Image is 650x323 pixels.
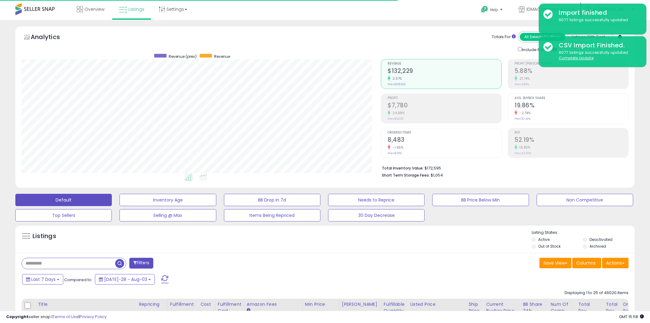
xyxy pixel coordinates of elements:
label: Deactivated [589,237,613,242]
span: Revenue [388,62,501,66]
span: Compared to: [64,277,92,283]
small: -1.95% [390,145,403,150]
div: Fulfillable Quantity [384,301,405,314]
button: Last 7 Days [22,274,63,285]
button: BB Price Below Min [432,194,529,206]
h5: Analytics [31,33,72,43]
small: 24.88% [390,111,405,115]
small: 21.74% [517,76,530,81]
div: Min Price [305,301,337,308]
button: Needs to Reprice [328,194,425,206]
h2: $7,780 [388,102,501,110]
div: seller snap | | [6,314,107,320]
button: Save View [539,258,571,268]
b: Total Inventory Value: [382,165,424,171]
span: Avg. Buybox Share [515,97,628,100]
button: Selling @ Max [119,209,216,221]
i: Get Help [481,6,488,13]
a: Help [476,1,509,20]
small: Prev: 4.83% [515,82,529,86]
label: Active [538,237,550,242]
label: Archived [589,244,606,249]
h2: 8,483 [388,136,501,145]
small: Prev: $6,230 [388,117,404,121]
button: Columns [572,258,601,268]
span: Listings [128,6,144,12]
button: Items Being Repriced [224,209,320,221]
span: Ordered Items [388,131,501,134]
span: Columns [576,260,596,266]
span: ROI [515,131,628,134]
button: Filters [129,258,153,269]
div: [PERSON_NAME] [342,301,378,308]
h2: 52.19% [515,136,628,145]
span: IDMACommerce LLC [527,6,571,12]
div: Import finished [554,8,642,17]
button: 30 Day Decrease [328,209,425,221]
span: Help [490,7,498,12]
button: BB Drop in 7d [224,194,320,206]
button: Default [15,194,112,206]
u: Complete Update [559,55,593,61]
div: Amazon Fees [247,301,300,308]
div: Displaying 1 to 25 of 46020 items [565,290,628,296]
button: Top Sellers [15,209,112,221]
small: 18.83% [517,145,530,150]
small: Prev: $128,922 [388,82,406,86]
div: Fulfillment [170,301,195,308]
span: Profit [PERSON_NAME] [515,62,628,66]
h2: 5.88% [515,67,628,76]
div: Current Buybox Price [486,301,518,314]
a: Privacy Policy [80,314,107,320]
div: Title [38,301,134,308]
div: 6077 listings successfully updated. [554,17,642,23]
button: Non Competitive [537,194,633,206]
span: 2025-08-12 15:58 GMT [619,314,644,320]
div: Num of Comp. [550,301,573,314]
b: Short Term Storage Fees: [382,173,430,178]
span: Profit [388,97,501,100]
div: Cost [200,301,213,308]
a: Terms of Use [53,314,79,320]
li: $172,595 [382,164,624,171]
h2: 19.86% [515,102,628,110]
h5: Listings [33,232,56,241]
span: Revenue (prev) [169,54,197,59]
div: Include Returns [513,46,564,53]
button: Inventory Age [119,194,216,206]
small: Prev: 8,652 [388,151,402,155]
div: Ship Price [468,301,481,314]
button: [DATE]-28 - Aug-03 [95,274,155,285]
button: Actions [602,258,628,268]
span: Revenue [214,54,230,59]
div: Total Rev. [578,301,601,314]
div: Totals For [492,34,516,40]
label: Out of Stock [538,244,561,249]
small: Prev: 20.42% [515,117,531,121]
h2: $132,229 [388,67,501,76]
small: 2.57% [390,76,402,81]
div: Repricing [139,301,165,308]
small: Prev: 43.92% [515,151,531,155]
small: -2.74% [517,111,531,115]
span: [DATE]-28 - Aug-03 [104,276,147,282]
div: 6077 listings successfully updated. [554,50,642,61]
div: Listed Price [410,301,463,308]
span: Overview [84,6,104,12]
div: Fulfillment Cost [218,301,241,314]
span: $1,054 [431,172,443,178]
div: BB Share 24h. [523,301,545,314]
div: CSV Import Finished. [554,41,642,50]
div: Total Rev. Diff. [606,301,617,321]
strong: Copyright [6,314,29,320]
button: All Selected Listings [520,33,566,41]
p: Listing States: [532,230,635,236]
span: Last 7 Days [31,276,56,282]
div: Ordered Items [623,301,645,314]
